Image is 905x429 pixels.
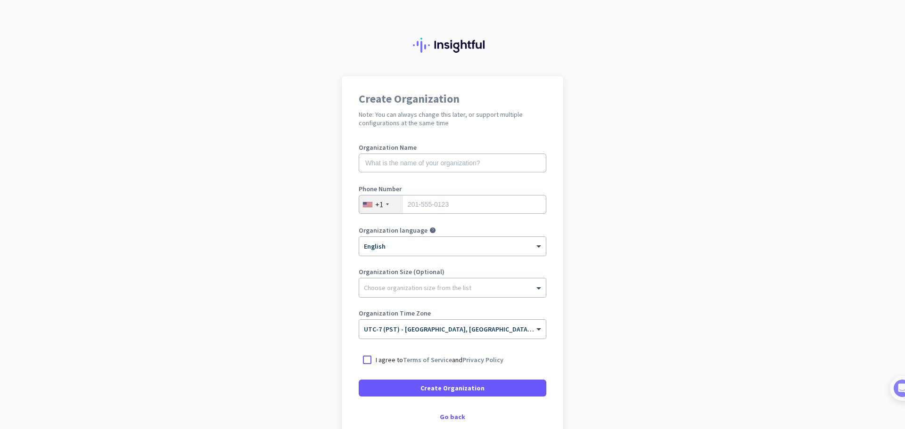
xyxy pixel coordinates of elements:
a: Terms of Service [403,356,452,364]
p: I agree to and [376,355,503,364]
label: Phone Number [359,186,546,192]
button: Create Organization [359,380,546,397]
input: What is the name of your organization? [359,154,546,172]
label: Organization Size (Optional) [359,268,546,275]
input: 201-555-0123 [359,195,546,214]
span: Create Organization [420,383,485,393]
img: Insightful [413,38,492,53]
div: +1 [375,200,383,209]
div: Go back [359,413,546,420]
label: Organization Name [359,144,546,151]
label: Organization language [359,227,428,234]
label: Organization Time Zone [359,310,546,316]
a: Privacy Policy [462,356,503,364]
h1: Create Organization [359,93,546,105]
h2: Note: You can always change this later, or support multiple configurations at the same time [359,110,546,127]
i: help [429,227,436,234]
